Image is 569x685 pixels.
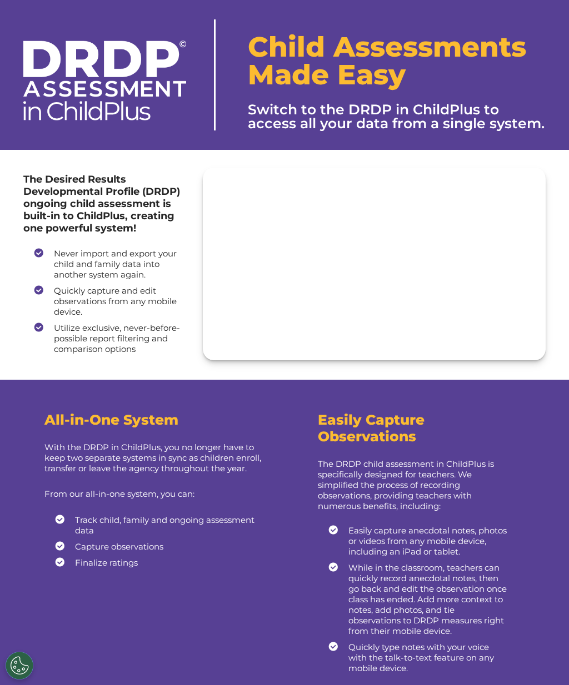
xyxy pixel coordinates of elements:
h3: Easily Capture Observations [318,411,508,445]
img: drdp-logo-white_web [23,41,186,120]
li: Never import and export your child and family data into another system again. [34,248,186,280]
li: Quickly type notes with your voice with the talk-to-text feature on any mobile device. [329,642,508,673]
li: Easily capture anecdotal notes, photos or videos from any mobile device, including an iPad or tab... [329,525,508,557]
li: Quickly capture and edit observations from any mobile device. [34,285,186,317]
p: The DRDP child assessment in ChildPlus is specifically designed for teachers. We simplified the p... [318,459,508,511]
li: While in the classroom, teachers can quickly record anecdotal notes, then go back and edit the ob... [329,562,508,636]
span: From our all-in-one system, you can: [44,488,194,499]
h1: Child Assessments Made Easy [248,33,546,89]
li: Utilize exclusive, never-before-possible report filtering and comparison options [34,323,186,354]
li: Track child, family and ongoing assessment data [56,515,268,536]
h3: Switch to the DRDP in ChildPlus to access all your data from a single system. [248,103,546,130]
li: Finalize ratings [56,557,268,568]
button: Cookies Settings [6,652,33,679]
h4: The Desired Results Developmental Profile (DRDP) ongoing child assessment is built-in to ChildPlu... [23,173,186,234]
li: Capture observations [56,541,268,552]
p: With the DRDP in ChildPlus, you no longer have to keep two separate systems in sync as children e... [44,442,268,474]
h3: All-in-One System [44,411,268,428]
